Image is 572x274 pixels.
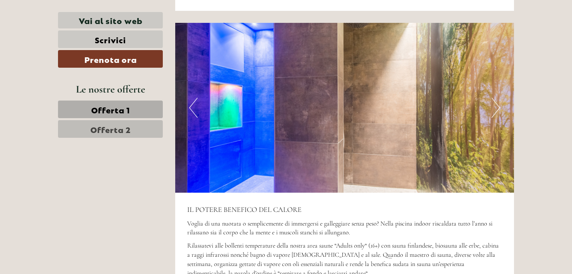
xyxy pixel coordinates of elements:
p: Voglia di una nuotata o semplicemente di immergersi e galleggiare senza peso? Nella piscina indoo... [187,219,502,238]
a: Vai al sito web [58,12,163,28]
span: IL POTERE BENEFICO DEL CALORE [187,205,302,214]
span: Offerta 1 [91,104,130,115]
button: Next [492,98,500,118]
div: Le nostre offerte [58,82,163,97]
button: Previous [189,98,198,118]
a: Scrivici [58,30,163,48]
a: Prenota ora [58,50,163,68]
span: Offerta 2 [90,123,131,135]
